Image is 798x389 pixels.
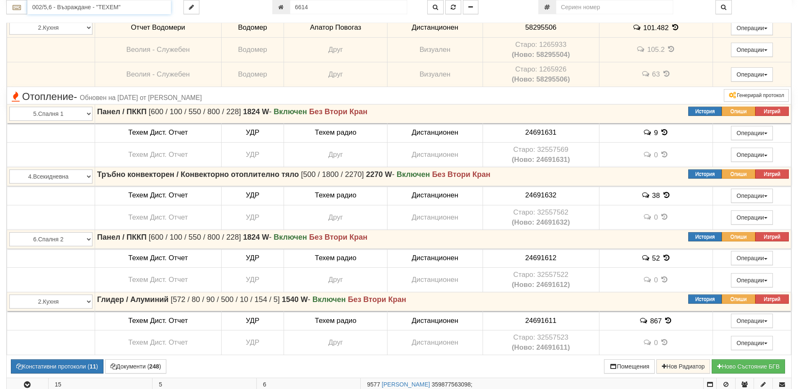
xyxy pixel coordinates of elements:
span: - [282,295,310,304]
span: Обновен на [DATE] от [PERSON_NAME] [80,94,202,101]
td: Друг [284,62,387,87]
span: 63 [652,70,660,78]
span: Техем Дист. Отчет [128,276,188,284]
span: Техем Дист. Отчет [128,128,188,136]
span: Техем Дист. Отчет [128,338,188,346]
span: 0 [654,151,658,159]
span: 0 [654,338,658,346]
td: Дистанционен [387,142,483,167]
td: Устройство със сериен номер 32557562 беше подменено от устройство със сериен номер 24691632 [483,205,599,230]
span: Партида № [367,381,380,388]
td: Техем радио [284,311,387,330]
span: 0 [654,213,658,221]
strong: Включен [397,170,430,179]
b: (Ново: 24691612) [512,281,570,289]
span: Техем Дист. Отчет [128,191,188,199]
button: Изтрий [755,107,789,116]
button: История [688,232,722,241]
td: Друг [284,37,387,62]
td: Дистанционен [387,123,483,143]
button: Операции [731,273,773,287]
td: Друг [284,330,387,355]
span: Отчет Водомери [131,23,185,31]
td: УДР [221,268,284,292]
strong: Глидер / Алуминий [97,295,169,304]
button: Операции [731,189,773,203]
span: 867 [650,317,662,325]
span: История на забележките [636,45,647,53]
button: Операции [731,336,773,350]
td: Дистанционен [387,268,483,292]
b: (Ново: 58295506) [512,75,570,83]
strong: Панел / ПККП [97,233,147,241]
td: Визуален [387,37,483,62]
span: 24691631 [525,128,557,136]
span: История на забележките [643,276,654,284]
td: Водомер [221,62,284,87]
td: Водомер [221,37,284,62]
td: Визуален [387,62,483,87]
td: Техем радио [284,123,387,143]
span: Отопление [9,91,202,102]
td: Апатор Повогаз [284,18,387,37]
button: Новo Състояние БГВ [712,359,785,374]
td: Дистанционен [387,311,483,330]
span: 24691612 [525,254,557,262]
td: УДР [221,330,284,355]
span: [600 / 100 / 550 / 800 / 228] [149,107,241,116]
strong: 2270 W [366,170,392,179]
span: История на показанията [660,338,669,346]
span: История на забележките [643,151,654,159]
b: 11 [90,363,96,370]
b: (Ново: 58295504) [512,51,570,59]
button: История [688,107,722,116]
button: Операции [731,251,773,265]
span: [500 / 1800 / 2270] [301,170,364,179]
span: История на забележките [641,254,652,262]
span: История на забележките [643,338,654,346]
span: 52 [652,254,660,262]
td: Дистанционен [387,186,483,205]
span: История на показанията [660,213,669,221]
strong: Включен [274,233,307,241]
button: Операции [731,148,773,162]
strong: 1540 W [282,295,308,304]
strong: Панел / ПККП [97,107,147,116]
span: 359877563098 [431,381,470,388]
button: Операции [731,126,773,140]
button: Изтрий [755,294,789,304]
td: УДР [221,123,284,143]
span: Техем Дист. Отчет [128,151,188,159]
td: Дистанционен [387,18,483,37]
span: История на показанията [660,276,669,284]
span: [572 / 80 / 90 / 500 / 10 / 154 / 5] [170,295,279,304]
span: - [243,107,271,116]
button: Опиши [722,169,755,179]
button: Изтрий [755,169,789,179]
span: 105.2 [647,46,665,54]
strong: 1824 W [243,107,269,116]
button: Операции [731,210,773,225]
td: Устройство със сериен номер 1265933 беше подменено от устройство със сериен номер 58295504 [483,37,599,62]
span: 0 [654,276,658,284]
td: Устройство със сериен номер 32557522 беше подменено от устройство със сериен номер 24691612 [483,268,599,292]
button: История [688,169,722,179]
b: (Ново: 24691631) [512,156,570,164]
span: История на показанията [664,317,673,325]
span: Веолия - Служебен [126,70,190,78]
a: [PERSON_NAME] [382,381,430,388]
td: УДР [221,142,284,167]
strong: Тръбно конвекторен / Конвекторно отоплително тяло [97,170,299,179]
button: Операции [731,314,773,328]
span: История на показанията [662,70,671,78]
span: 24691632 [525,191,557,199]
span: - [366,170,395,179]
span: - [243,233,271,241]
span: История на показанията [662,254,671,262]
span: История на забележките [641,70,652,78]
span: История на показанията [662,191,671,199]
span: История на показанията [667,45,676,53]
b: (Ново: 24691611) [512,343,570,351]
span: Техем Дист. Отчет [128,317,188,325]
td: УДР [221,311,284,330]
